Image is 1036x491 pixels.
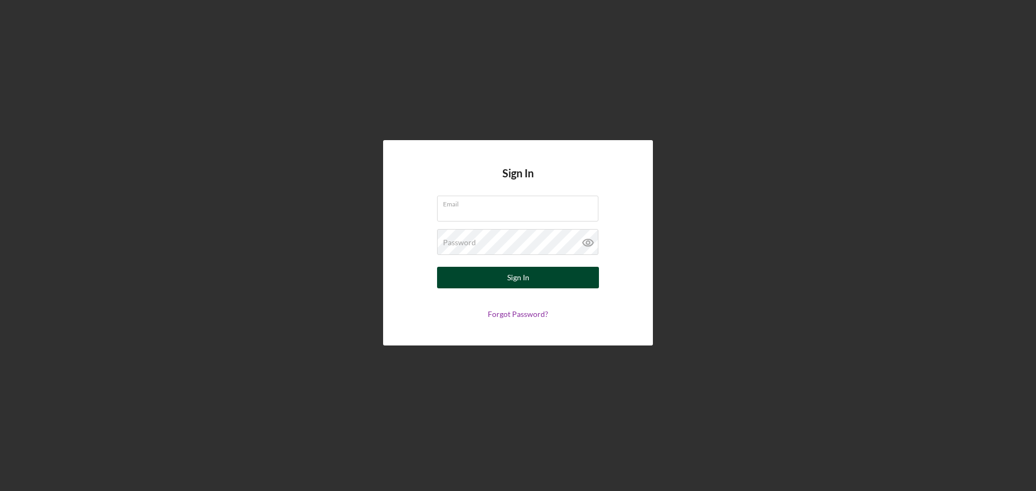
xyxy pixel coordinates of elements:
[488,309,548,319] a: Forgot Password?
[443,238,476,247] label: Password
[507,267,529,288] div: Sign In
[502,167,534,196] h4: Sign In
[437,267,599,288] button: Sign In
[443,196,598,208] label: Email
